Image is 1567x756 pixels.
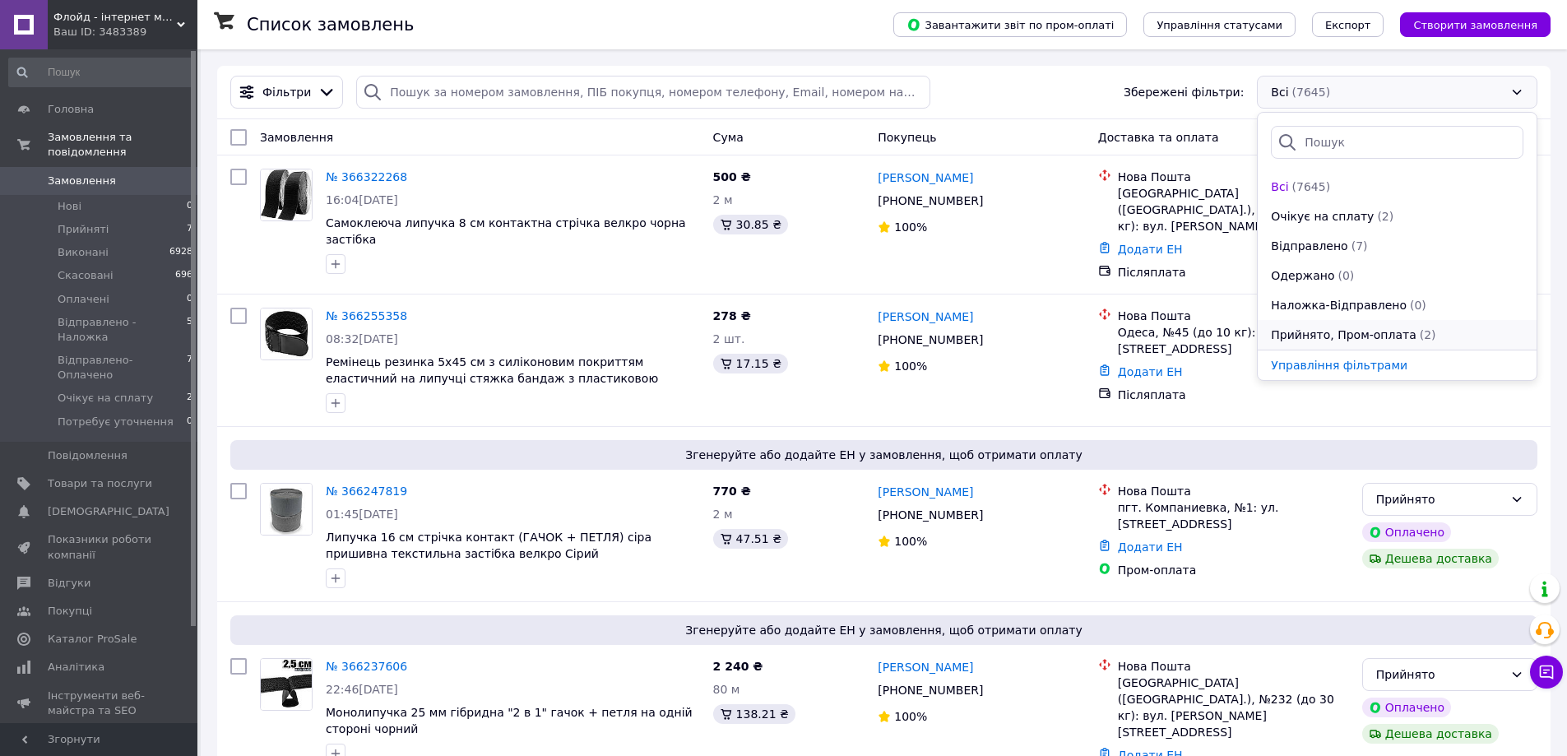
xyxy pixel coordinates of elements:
span: Відгуки [48,576,90,591]
div: Оплачено [1362,522,1451,542]
div: 17.15 ₴ [713,354,788,373]
div: Дешева доставка [1362,549,1499,568]
span: 0 [187,199,192,214]
span: 08:32[DATE] [326,332,398,346]
a: № 366322268 [326,170,407,183]
span: Виконані [58,245,109,260]
span: 696 [175,268,192,283]
span: (2) [1377,210,1393,223]
span: [DEMOGRAPHIC_DATA] [48,504,169,519]
div: Нова Пошта [1118,658,1349,675]
span: Згенеруйте або додайте ЕН у замовлення, щоб отримати оплату [237,447,1531,463]
a: Фото товару [260,169,313,221]
span: [PHONE_NUMBER] [878,508,983,522]
span: 0 [187,415,192,429]
span: Відправлено - Наложка [58,315,187,345]
span: 2 м [713,508,733,521]
span: 01:45[DATE] [326,508,398,521]
span: Флойд - інтернет магазин [53,10,177,25]
a: № 366247819 [326,485,407,498]
a: Додати ЕН [1118,365,1183,378]
div: [GEOGRAPHIC_DATA] ([GEOGRAPHIC_DATA].), №232 (до 30 кг): вул. [PERSON_NAME][STREET_ADDRESS] [1118,675,1349,740]
span: Всі [1271,179,1288,195]
span: Каталог ProSale [48,632,137,647]
span: (7645) [1292,180,1331,193]
a: Липучка 16 см стрічка контакт (ГАЧОК + ПЕТЛЯ) сіра пришивна текстильна застібка велкро Сірий [326,531,651,560]
span: Потребує уточнення [58,415,174,429]
a: [PERSON_NAME] [878,169,973,186]
span: Очікує на сплату [1271,208,1374,225]
span: 100% [894,535,927,548]
span: [PHONE_NUMBER] [878,684,983,697]
span: Збережені фільтри: [1124,84,1244,100]
div: Одеса, №45 (до 10 кг): просп. [STREET_ADDRESS] [1118,324,1349,357]
span: Аналітика [48,660,104,675]
span: Ремінець резинка 5х45 см з силіконовим покриттям еластичний на липучці стяжка бандаж з пластиково... [326,355,658,401]
span: (0) [1410,299,1426,312]
img: Фото товару [261,484,312,535]
span: 100% [894,220,927,234]
div: Пром-оплата [1118,562,1349,578]
span: 770 ₴ [713,485,751,498]
span: Управління фільтрами [1271,359,1407,372]
span: Головна [48,102,94,117]
span: Замовлення [260,131,333,144]
div: Прийнято [1376,490,1504,508]
span: Оплачені [58,292,109,307]
a: Фото товару [260,308,313,360]
span: [PHONE_NUMBER] [878,194,983,207]
span: Товари та послуги [48,476,152,491]
span: Відправлено-Оплачено [58,353,187,383]
span: 7 [187,222,192,237]
span: Створити замовлення [1413,19,1537,31]
span: Самоклеюча липучка 8 см контактна стрічка велкро чорна застібка [326,216,686,246]
span: 0 [187,292,192,307]
div: [GEOGRAPHIC_DATA] ([GEOGRAPHIC_DATA].), №284 (до 30 кг): вул. [PERSON_NAME], 9, прим. 83 [1118,185,1349,234]
div: Дешева доставка [1362,724,1499,744]
span: (7) [1351,239,1368,253]
span: Покупець [878,131,936,144]
div: Нова Пошта [1118,169,1349,185]
a: [PERSON_NAME] [878,484,973,500]
span: Очікує на сплату [58,391,153,406]
a: Додати ЕН [1118,540,1183,554]
a: Монолипучка 25 мм гібридна "2 в 1" гачок + петля на одній стороні чорний [326,706,693,735]
a: [PERSON_NAME] [878,308,973,325]
span: Замовлення та повідомлення [48,130,197,160]
span: Управління статусами [1157,19,1282,31]
span: Скасовані [58,268,114,283]
span: Згенеруйте або додайте ЕН у замовлення, щоб отримати оплату [237,622,1531,638]
span: 278 ₴ [713,309,751,322]
span: [PHONE_NUMBER] [878,333,983,346]
span: Прийняті [58,222,109,237]
input: Пошук [1271,126,1523,159]
div: Нова Пошта [1118,308,1349,324]
button: Експорт [1312,12,1384,37]
button: Створити замовлення [1400,12,1551,37]
span: Нові [58,199,81,214]
div: Нова Пошта [1118,483,1349,499]
span: Прийнято, Пром-оплата [1271,327,1416,343]
span: Cума [713,131,744,144]
span: 7 [187,353,192,383]
span: 100% [894,710,927,723]
span: 2 м [713,193,733,206]
input: Пошук за номером замовлення, ПІБ покупця, номером телефону, Email, номером накладної [356,76,930,109]
span: (2) [1420,328,1436,341]
div: 47.51 ₴ [713,529,788,549]
button: Завантажити звіт по пром-оплаті [893,12,1127,37]
span: 22:46[DATE] [326,683,398,696]
div: 138.21 ₴ [713,704,795,724]
a: Фото товару [260,658,313,711]
span: 6928 [169,245,192,260]
div: Післяплата [1118,264,1349,281]
div: Післяплата [1118,387,1349,403]
span: Одержано [1271,267,1334,284]
span: Доставка та оплата [1098,131,1219,144]
div: Ваш ID: 3483389 [53,25,197,39]
a: Фото товару [260,483,313,536]
a: Додати ЕН [1118,243,1183,256]
span: 100% [894,359,927,373]
div: Прийнято [1376,666,1504,684]
span: Фільтри [262,84,311,100]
